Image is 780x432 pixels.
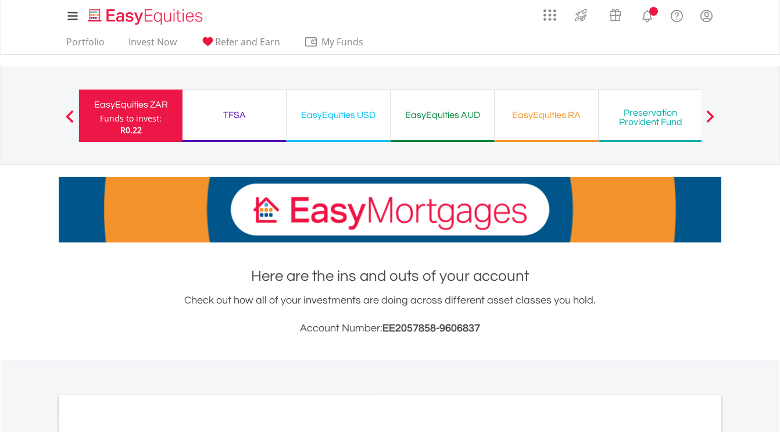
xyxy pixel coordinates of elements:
img: thrive-v2.svg [571,6,591,24]
a: Portfolio [62,36,109,54]
div: EasyEquities ZAR [86,97,176,113]
div: Preservation Provident Fund [606,108,695,127]
div: TFSA [189,107,279,123]
a: FAQ's and Support [662,3,692,26]
a: Refer and Earn [196,36,285,54]
h1: Here are the ins and outs of your account [59,266,721,287]
a: My Profile [692,3,721,28]
a: Home page [84,3,207,26]
div: Funds to invest: [100,113,162,124]
span: My Funds [304,34,380,49]
a: Invest Now [124,36,181,54]
button: Previous [58,116,81,127]
img: EasyEquities_Logo.png [86,7,207,26]
a: Vouchers [598,3,632,24]
h3: Account Number: [59,320,721,337]
div: Check out how all of your investments are doing across different asset classes you hold. [59,292,721,337]
img: EasyMortage Promotion Banner [59,177,721,242]
img: vouchers-v2.svg [606,6,625,24]
div: EasyEquities RA [502,107,591,123]
span: EE2057858-9606837 [382,323,480,334]
a: Notifications [632,3,662,26]
a: AppsGrid [536,3,564,22]
img: grid-menu-icon.svg [543,9,556,22]
span: R0.22 [120,124,142,135]
button: Next [699,116,722,127]
span: Refer and Earn [215,35,280,48]
div: EasyEquities AUD [398,107,487,123]
div: EasyEquities USD [294,107,383,123]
